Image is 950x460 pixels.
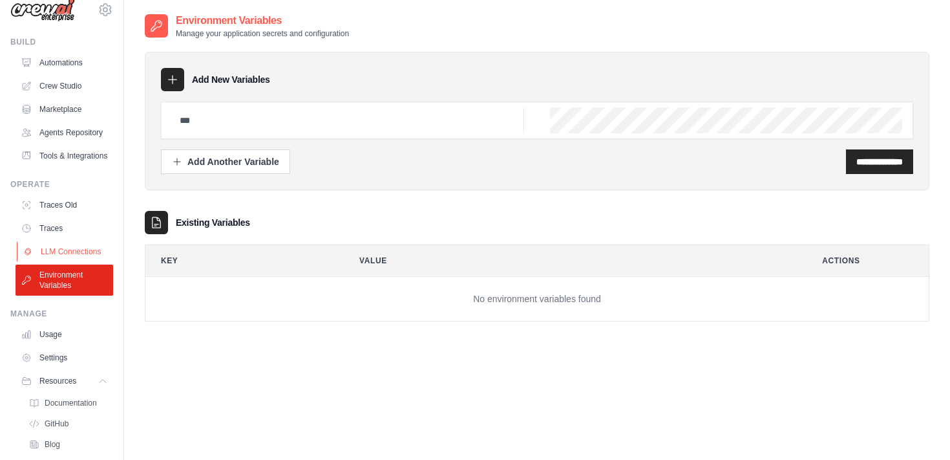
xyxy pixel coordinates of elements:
[16,76,113,96] a: Crew Studio
[16,99,113,120] a: Marketplace
[16,146,113,166] a: Tools & Integrations
[39,376,76,386] span: Resources
[10,309,113,319] div: Manage
[16,195,113,215] a: Traces Old
[176,13,349,28] h2: Environment Variables
[45,398,97,408] span: Documentation
[16,122,113,143] a: Agents Repository
[16,347,113,368] a: Settings
[23,415,113,433] a: GitHub
[23,394,113,412] a: Documentation
[807,245,929,276] th: Actions
[16,324,113,345] a: Usage
[16,52,113,73] a: Automations
[176,216,250,229] h3: Existing Variables
[172,155,279,168] div: Add Another Variable
[17,241,114,262] a: LLM Connections
[16,371,113,391] button: Resources
[16,218,113,239] a: Traces
[145,277,929,322] td: No environment variables found
[344,245,796,276] th: Value
[45,439,60,450] span: Blog
[10,37,113,47] div: Build
[145,245,333,276] th: Key
[45,419,69,429] span: GitHub
[176,28,349,39] p: Manage your application secrets and configuration
[16,265,113,296] a: Environment Variables
[192,73,270,86] h3: Add New Variables
[10,179,113,190] div: Operate
[161,149,290,174] button: Add Another Variable
[23,435,113,454] a: Blog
